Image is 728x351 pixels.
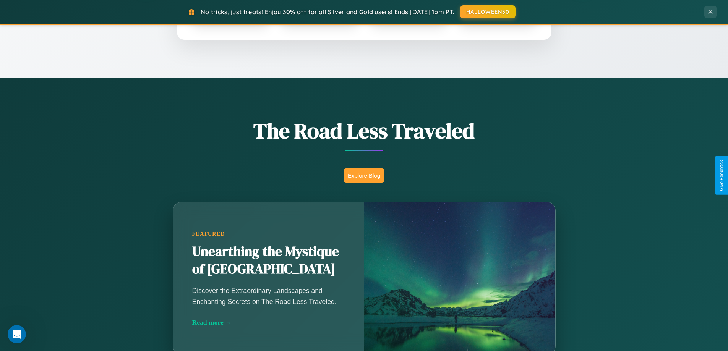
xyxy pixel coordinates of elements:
div: Read more → [192,319,345,327]
div: Give Feedback [719,160,724,191]
button: HALLOWEEN30 [460,5,516,18]
h1: The Road Less Traveled [135,116,593,146]
iframe: Intercom live chat [8,325,26,343]
h2: Unearthing the Mystique of [GEOGRAPHIC_DATA] [192,243,345,278]
button: Explore Blog [344,168,384,183]
p: Discover the Extraordinary Landscapes and Enchanting Secrets on The Road Less Traveled. [192,285,345,307]
div: Featured [192,231,345,237]
span: No tricks, just treats! Enjoy 30% off for all Silver and Gold users! Ends [DATE] 1pm PT. [201,8,454,16]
